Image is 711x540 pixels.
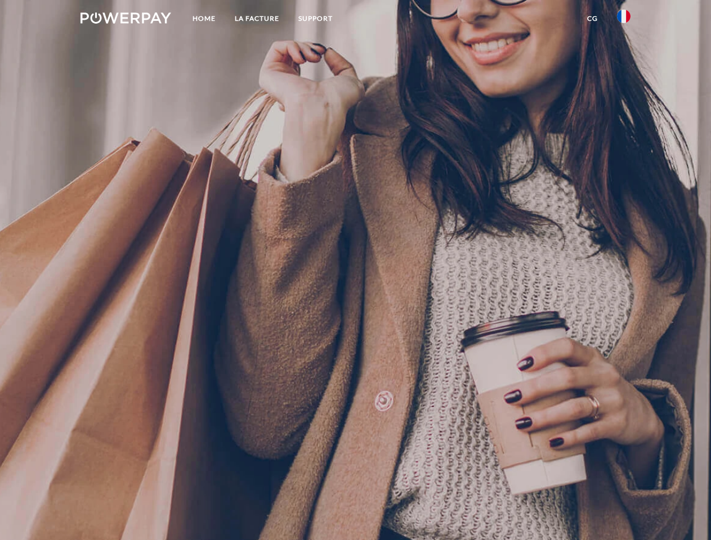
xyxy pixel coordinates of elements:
[578,8,607,29] a: CG
[225,8,289,29] a: LA FACTURE
[289,8,342,29] a: Support
[183,8,225,29] a: Home
[81,12,171,24] img: logo-powerpay-white.svg
[617,10,630,23] img: fr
